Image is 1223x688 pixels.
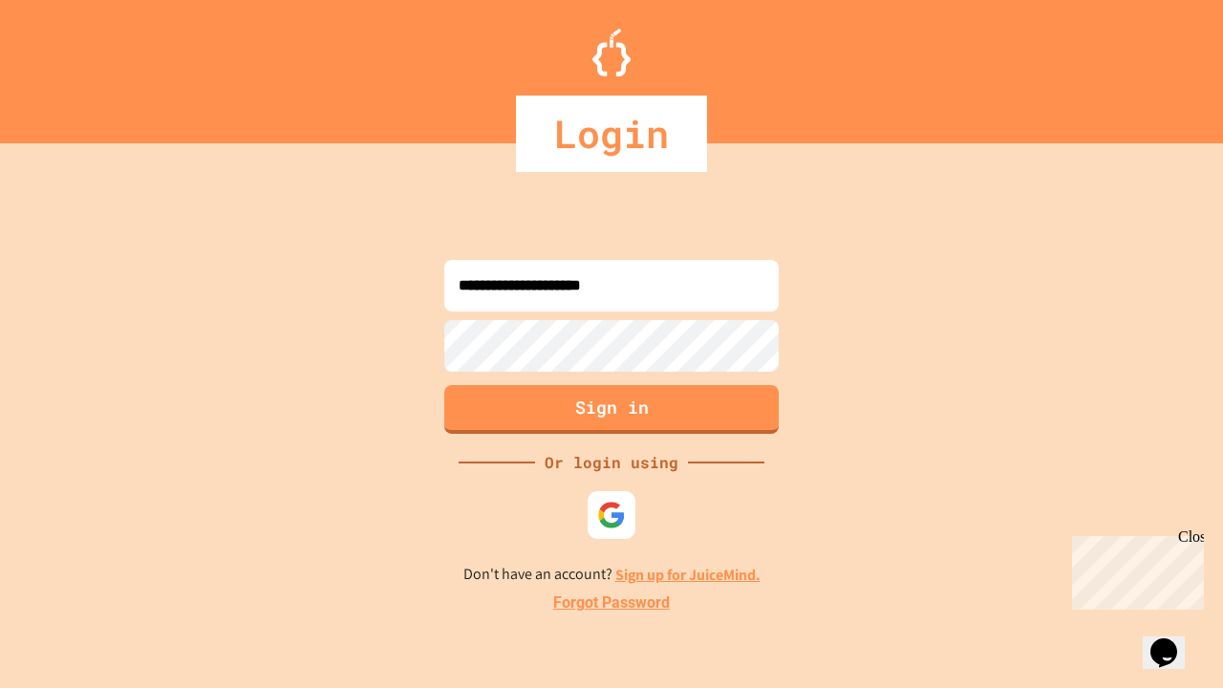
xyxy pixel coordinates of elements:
iframe: chat widget [1064,528,1204,610]
div: Chat with us now!Close [8,8,132,121]
div: Or login using [535,451,688,474]
button: Sign in [444,385,779,434]
img: Logo.svg [592,29,631,76]
p: Don't have an account? [463,563,761,587]
a: Sign up for JuiceMind. [615,565,761,585]
iframe: chat widget [1143,612,1204,669]
a: Forgot Password [553,591,670,614]
img: google-icon.svg [597,501,626,529]
div: Login [516,96,707,172]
